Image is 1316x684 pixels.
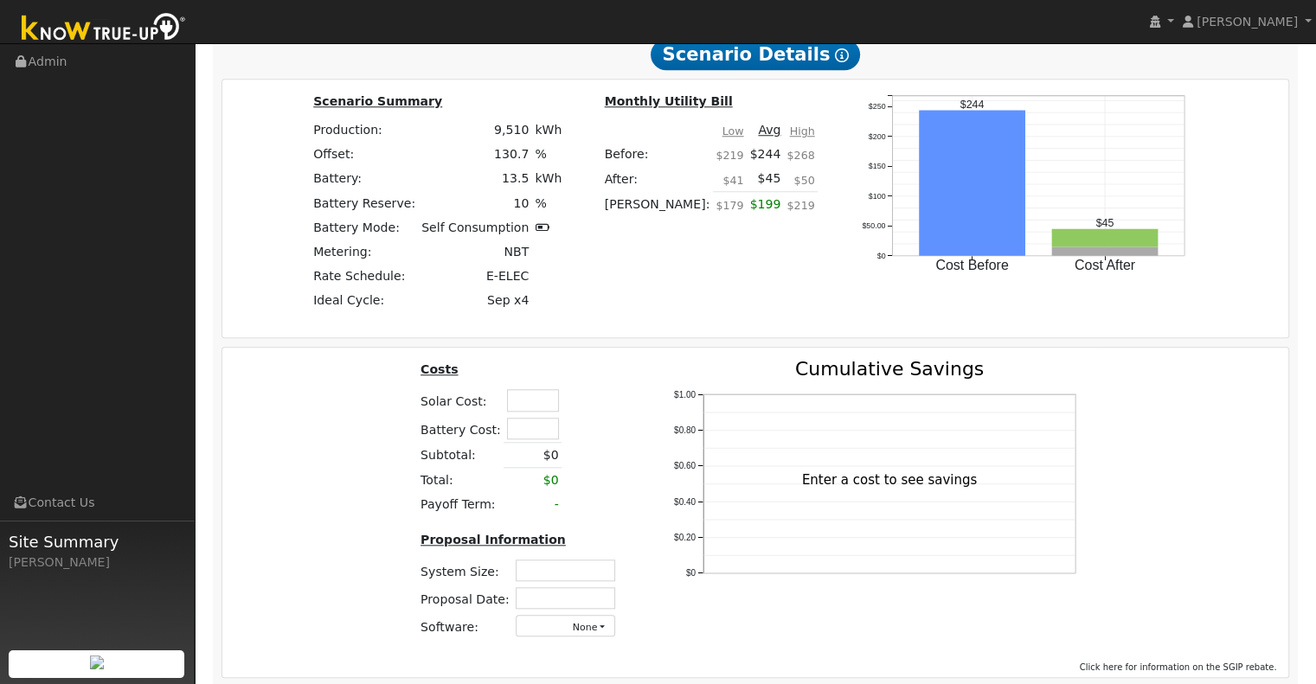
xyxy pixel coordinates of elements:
[419,167,532,191] td: 13.5
[311,118,419,143] td: Production:
[674,461,696,470] text: $0.60
[686,568,697,578] text: $0
[674,496,696,506] text: $0.40
[877,251,886,259] text: $0
[722,125,744,137] u: Low
[420,362,459,376] u: Costs
[795,358,984,380] text: Cumulative Savings
[601,167,713,192] td: After:
[418,443,504,468] td: Subtotal:
[418,387,504,414] td: Solar Cost:
[1197,15,1298,29] span: [PERSON_NAME]
[1096,217,1114,229] text: $45
[869,131,886,140] text: $200
[419,191,532,215] td: 10
[420,533,566,547] u: Proposal Information
[419,264,532,288] td: E-ELEC
[784,192,818,227] td: $219
[504,443,562,468] td: $0
[869,162,886,170] text: $150
[313,94,442,108] u: Scenario Summary
[532,167,565,191] td: kWh
[516,615,615,636] button: None
[747,143,784,167] td: $244
[419,215,532,240] td: Self Consumption
[1052,246,1159,255] rect: onclick=""
[311,289,419,313] td: Ideal Cycle:
[758,123,780,137] u: Avg
[418,492,504,516] td: Payoff Term:
[532,143,565,167] td: %
[311,143,419,167] td: Offset:
[1075,257,1136,272] text: Cost After
[418,414,504,443] td: Battery Cost:
[311,240,419,264] td: Metering:
[311,264,419,288] td: Rate Schedule:
[418,585,513,612] td: Proposal Date:
[419,143,532,167] td: 130.7
[418,612,513,640] td: Software:
[674,532,696,541] text: $0.20
[960,98,985,110] text: $244
[802,471,978,487] text: Enter a cost to see savings
[601,143,713,167] td: Before:
[418,557,513,585] td: System Size:
[13,10,195,48] img: Know True-Up
[418,468,504,493] td: Total:
[863,221,886,230] text: $50.00
[601,192,713,227] td: [PERSON_NAME]:
[311,215,419,240] td: Battery Mode:
[713,143,747,167] td: $219
[1080,662,1277,672] span: Click here for information on the SGIP rebate.
[9,530,185,553] span: Site Summary
[713,167,747,192] td: $41
[784,167,818,192] td: $50
[747,167,784,192] td: $45
[674,389,696,399] text: $1.00
[869,102,886,111] text: $250
[9,553,185,572] div: [PERSON_NAME]
[532,191,565,215] td: %
[487,293,529,307] span: Sep x4
[90,655,104,669] img: retrieve
[504,468,562,493] td: $0
[920,110,1026,255] rect: onclick=""
[747,192,784,227] td: $199
[784,143,818,167] td: $268
[311,167,419,191] td: Battery:
[936,257,1010,272] text: Cost Before
[311,191,419,215] td: Battery Reserve:
[419,118,532,143] td: 9,510
[555,497,559,511] span: -
[835,48,849,62] i: Show Help
[419,240,532,264] td: NBT
[1052,228,1159,246] rect: onclick=""
[790,125,815,137] u: High
[605,94,733,108] u: Monthly Utility Bill
[532,118,565,143] td: kWh
[674,425,696,434] text: $0.80
[651,39,860,70] span: Scenario Details
[869,191,886,200] text: $100
[713,192,747,227] td: $179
